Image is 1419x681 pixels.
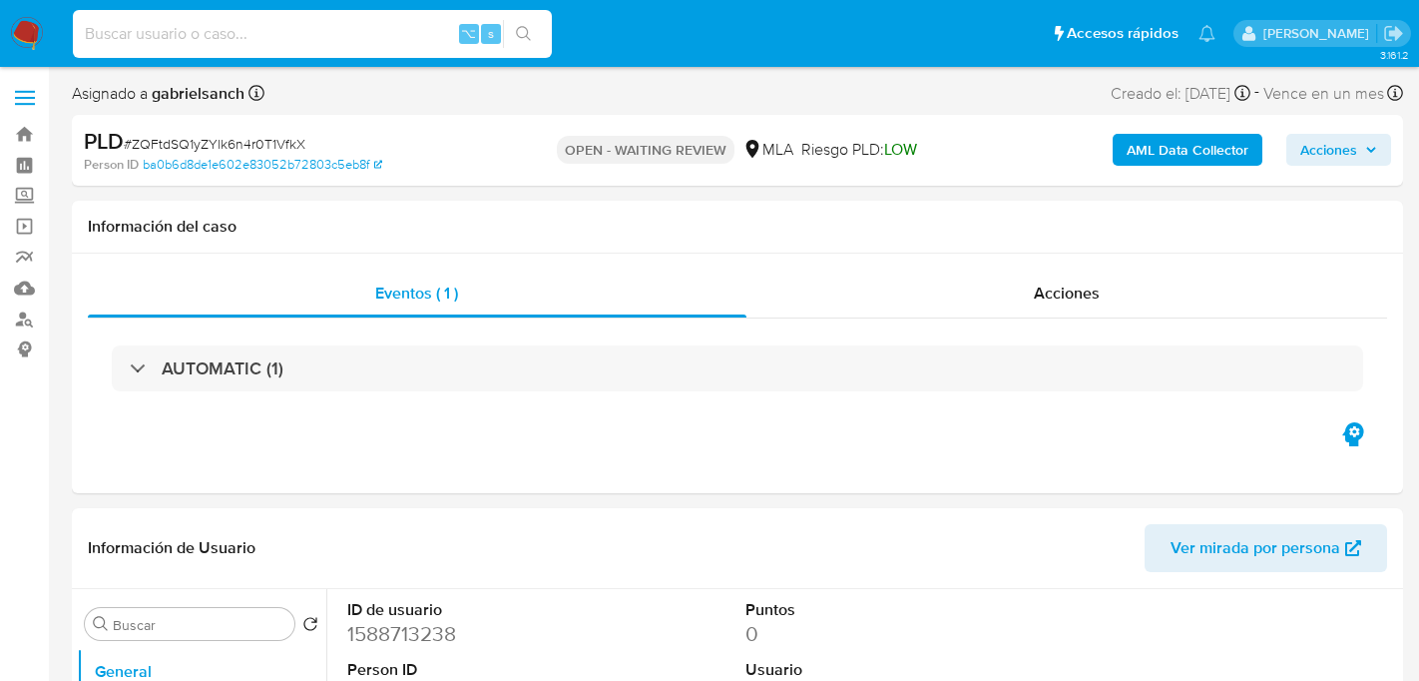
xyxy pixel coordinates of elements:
button: Acciones [1286,134,1391,166]
input: Buscar [113,616,286,634]
span: s [488,24,494,43]
b: AML Data Collector [1127,134,1248,166]
p: gabriela.sanchez@mercadolibre.com [1263,24,1376,43]
div: Creado el: [DATE] [1111,80,1250,107]
span: Eventos ( 1 ) [375,282,458,305]
div: AUTOMATIC (1) [112,345,1363,391]
h3: AUTOMATIC (1) [162,357,283,379]
p: OPEN - WAITING REVIEW [557,136,734,164]
b: PLD [84,125,124,157]
a: ba0b6d8de1e602e83052b72803c5eb8f [143,156,382,174]
div: MLA [742,139,793,161]
b: gabrielsanch [148,82,244,105]
span: ⌥ [461,24,476,43]
button: Volver al orden por defecto [302,616,318,638]
span: # ZQFtdSQ1yZYlk6n4r0T1VfkX [124,134,305,154]
span: - [1254,80,1259,107]
dd: 1588713238 [347,620,593,648]
a: Salir [1383,23,1404,44]
button: search-icon [503,20,544,48]
span: Acciones [1300,134,1357,166]
dt: ID de usuario [347,599,593,621]
span: Riesgo PLD: [801,139,917,161]
span: Acciones [1034,282,1100,305]
span: LOW [884,138,917,161]
dt: Person ID [347,659,593,681]
button: Ver mirada por persona [1145,524,1387,572]
b: Person ID [84,156,139,174]
input: Buscar usuario o caso... [73,21,552,47]
dt: Usuario [745,659,991,681]
span: Accesos rápidos [1067,23,1179,44]
dt: Puntos [745,599,991,621]
span: Asignado a [72,83,244,105]
span: Ver mirada por persona [1171,524,1340,572]
a: Notificaciones [1198,25,1215,42]
dd: 0 [745,620,991,648]
button: Buscar [93,616,109,632]
h1: Información del caso [88,217,1387,237]
button: AML Data Collector [1113,134,1262,166]
span: Vence en un mes [1263,83,1384,105]
h1: Información de Usuario [88,538,255,558]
